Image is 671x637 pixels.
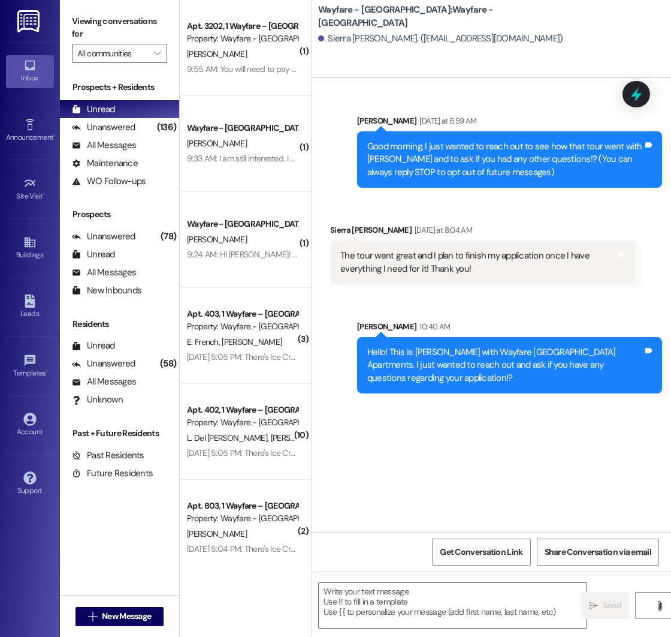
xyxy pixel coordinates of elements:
[60,208,179,221] div: Prospects
[187,234,247,245] span: [PERSON_NAME]
[60,318,179,330] div: Residents
[72,230,135,243] div: Unanswered
[187,218,298,230] div: Wayfare - [GEOGRAPHIC_DATA]
[72,467,153,480] div: Future Residents
[75,607,164,626] button: New Message
[187,153,604,164] div: 9:33 AM: I am still interested. I still have a couple other places to view and I should know by e...
[53,131,55,140] span: •
[271,432,406,443] span: [PERSON_NAME] Del [PERSON_NAME]
[88,612,97,621] i: 
[6,468,54,500] a: Support
[72,175,146,188] div: WO Follow-ups
[102,610,151,623] span: New Message
[187,512,298,525] div: Property: Wayfare - [GEOGRAPHIC_DATA]
[416,320,450,333] div: 10:40 AM
[318,4,558,29] b: Wayfare - [GEOGRAPHIC_DATA]: Wayfare - [GEOGRAPHIC_DATA]
[603,599,621,612] span: Send
[72,266,136,279] div: All Messages
[6,291,54,323] a: Leads
[187,351,368,362] div: [DATE] 5:05 PM: There's Ice Cream in the Clubhouse!
[367,140,643,179] div: Good morning, I just wanted to reach out to see how that tour went with [PERSON_NAME] and to ask ...
[6,55,54,88] a: Inbox
[72,357,135,370] div: Unanswered
[440,546,522,558] span: Get Conversation Link
[412,224,472,236] div: [DATE] at 8:04 AM
[43,190,45,199] span: •
[72,449,144,462] div: Past Residents
[72,248,115,261] div: Unread
[154,118,179,137] div: (136)
[187,447,368,458] div: [DATE] 5:05 PM: There's Ice Cream in the Clubhouse!
[330,224,635,241] div: Sierra [PERSON_NAME]
[187,249,450,260] div: 9:24 AM: Hi [PERSON_NAME]! It was for a client and they are not. Thank you
[158,227,179,246] div: (78)
[340,250,616,275] div: The tour went great and I plan to finish my application once I have everything I need for it! Tha...
[187,320,298,333] div: Property: Wayfare - [GEOGRAPHIC_DATA]
[72,103,115,116] div: Unread
[187,138,247,149] span: [PERSON_NAME]
[222,336,282,347] span: [PERSON_NAME]
[77,44,148,63] input: All communities
[545,546,651,558] span: Share Conversation via email
[6,173,54,206] a: Site Visit •
[416,115,476,127] div: [DATE] at 6:59 AM
[72,375,136,388] div: All Messages
[187,32,298,45] div: Property: Wayfare - [GEOGRAPHIC_DATA]
[72,284,141,297] div: New Inbounds
[187,49,247,59] span: [PERSON_NAME]
[46,367,48,375] span: •
[581,592,629,619] button: Send
[357,320,662,337] div: [PERSON_NAME]
[157,354,179,373] div: (58)
[655,601,664,611] i: 
[72,121,135,134] div: Unanswered
[357,115,662,131] div: [PERSON_NAME]
[187,432,271,443] span: L. Del [PERSON_NAME]
[432,539,530,566] button: Get Conversation Link
[72,393,123,406] div: Unknown
[60,81,179,94] div: Prospects + Residents
[187,404,298,416] div: Apt. 402, 1 Wayfare – [GEOGRAPHIC_DATA]
[187,20,298,32] div: Apt. 3202, 1 Wayfare – [GEOGRAPHIC_DATA]
[60,427,179,440] div: Past + Future Residents
[72,339,115,352] div: Unread
[187,528,247,539] span: [PERSON_NAME]
[72,139,136,152] div: All Messages
[187,336,222,347] span: E. French
[589,601,598,611] i: 
[187,416,298,429] div: Property: Wayfare - [GEOGRAPHIC_DATA]
[154,49,161,58] i: 
[187,122,298,134] div: Wayfare - [GEOGRAPHIC_DATA]
[537,539,659,566] button: Share Conversation via email
[6,232,54,265] a: Buildings
[72,12,167,44] label: Viewing conversations for
[6,409,54,441] a: Account
[6,350,54,383] a: Templates •
[72,157,138,170] div: Maintenance
[187,500,298,512] div: Apt. 803, 1 Wayfare – [GEOGRAPHIC_DATA]
[187,543,368,554] div: [DATE] 5:04 PM: There's Ice Cream in the Clubhouse!
[17,10,42,32] img: ResiDesk Logo
[367,346,643,384] div: Hello! This is [PERSON_NAME] with Wayfare [GEOGRAPHIC_DATA] Apartments. I just wanted to reach ou...
[187,308,298,320] div: Apt. 403, 1 Wayfare – [GEOGRAPHIC_DATA]
[318,32,563,45] div: Sierra [PERSON_NAME]. ([EMAIL_ADDRESS][DOMAIN_NAME])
